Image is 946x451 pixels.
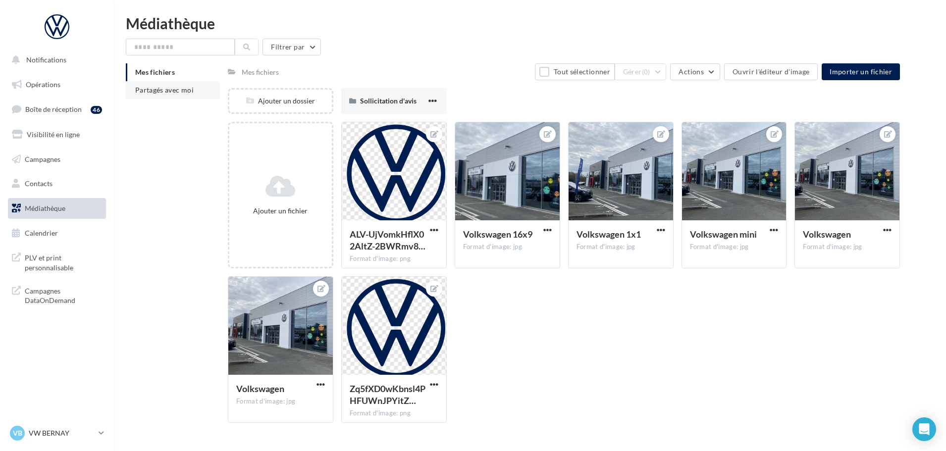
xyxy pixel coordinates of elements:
a: Boîte de réception46 [6,99,108,120]
div: 46 [91,106,102,114]
span: Campagnes DataOnDemand [25,284,102,305]
span: PLV et print personnalisable [25,251,102,272]
div: Format d'image: png [350,254,438,263]
div: Format d'image: jpg [463,243,552,251]
a: Médiathèque [6,198,108,219]
div: Format d'image: jpg [690,243,779,251]
span: Partagés avec moi [135,86,194,94]
span: Mes fichiers [135,68,175,76]
span: ALV-UjVomkHflX02AltZ-2BWRmv80AveAUEtBt-3gd3G7FYu1skd269n [350,229,425,251]
div: Format d'image: jpg [577,243,665,251]
span: Actions [679,67,703,76]
span: Volkswagen 16x9 [463,229,532,240]
div: Format d'image: jpg [236,397,325,406]
span: Calendrier [25,229,58,237]
a: Calendrier [6,223,108,244]
a: PLV et print personnalisable [6,247,108,276]
span: (0) [642,68,650,76]
span: Contacts [25,179,53,188]
a: Opérations [6,74,108,95]
p: VW BERNAY [29,428,95,438]
div: Format d'image: jpg [803,243,892,251]
div: Médiathèque [126,16,934,31]
a: Visibilité en ligne [6,124,108,145]
button: Notifications [6,50,104,70]
span: Médiathèque [25,204,65,212]
a: Campagnes DataOnDemand [6,280,108,309]
span: Volkswagen 1x1 [577,229,641,240]
a: Campagnes [6,149,108,170]
span: Zq5fXD0wKbnsl4PHFUWnJPYitZ8rW6KgqhUH0B196m6Jl-lr61PflsD9BnzvuFjsgnkteNVRdnlRezd0=s0 [350,383,425,406]
span: Campagnes [25,154,60,163]
div: Open Intercom Messenger [912,417,936,441]
button: Actions [670,63,720,80]
button: Importer un fichier [822,63,900,80]
button: Gérer(0) [615,63,667,80]
a: VB VW BERNAY [8,424,106,443]
a: Contacts [6,173,108,194]
button: Tout sélectionner [535,63,614,80]
div: Ajouter un fichier [233,206,328,216]
span: Visibilité en ligne [27,130,80,139]
span: Opérations [26,80,60,89]
span: Importer un fichier [830,67,892,76]
span: Sollicitation d'avis [360,97,417,105]
span: Notifications [26,55,66,64]
div: Ajouter un dossier [229,96,332,106]
button: Ouvrir l'éditeur d'image [724,63,818,80]
div: Mes fichiers [242,67,279,77]
div: Format d'image: png [350,409,438,418]
span: VB [13,428,22,438]
button: Filtrer par [263,39,321,55]
span: Volkswagen mini [690,229,757,240]
span: Volkswagen [803,229,851,240]
span: Volkswagen [236,383,284,394]
span: Boîte de réception [25,105,82,113]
